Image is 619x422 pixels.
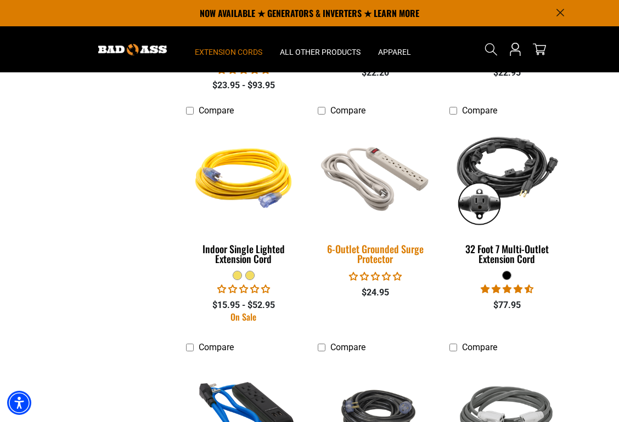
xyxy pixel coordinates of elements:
span: Compare [330,105,365,116]
summary: Search [482,41,500,58]
a: Yellow Indoor Single Lighted Extension Cord [186,121,301,270]
a: Open this option [507,26,524,72]
div: Accessibility Menu [7,391,31,415]
span: Compare [199,342,234,352]
span: 4.73 stars [481,284,533,294]
div: $77.95 [449,299,565,312]
img: Yellow [184,123,303,229]
summary: Extension Cords [186,26,271,72]
span: 4.40 stars [217,65,270,75]
img: black [448,123,566,229]
span: 0.00 stars [217,284,270,294]
span: Extension Cords [195,47,262,57]
span: Compare [462,342,497,352]
div: 32 Foot 7 Multi-Outlet Extension Cord [449,244,565,264]
summary: All Other Products [271,26,369,72]
span: Compare [462,105,497,116]
img: 6-Outlet Grounded Surge Protector [309,117,441,235]
span: Compare [199,105,234,116]
a: cart [531,43,548,56]
span: Compare [330,342,365,352]
a: 6-Outlet Grounded Surge Protector 6-Outlet Grounded Surge Protector [318,121,433,270]
img: Bad Ass Extension Cords [98,44,167,55]
div: 6-Outlet Grounded Surge Protector [318,244,433,264]
summary: Apparel [369,26,420,72]
div: On Sale [186,312,301,321]
div: $22.20 [318,66,433,79]
div: $24.95 [318,286,433,299]
div: $22.95 [449,66,565,79]
a: black 32 Foot 7 Multi-Outlet Extension Cord [449,121,565,270]
div: Indoor Single Lighted Extension Cord [186,244,301,264]
div: $15.95 - $52.95 [186,299,301,312]
span: Apparel [378,47,411,57]
span: 0.00 stars [349,271,402,282]
div: $23.95 - $93.95 [186,79,301,92]
span: All Other Products [280,47,361,57]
